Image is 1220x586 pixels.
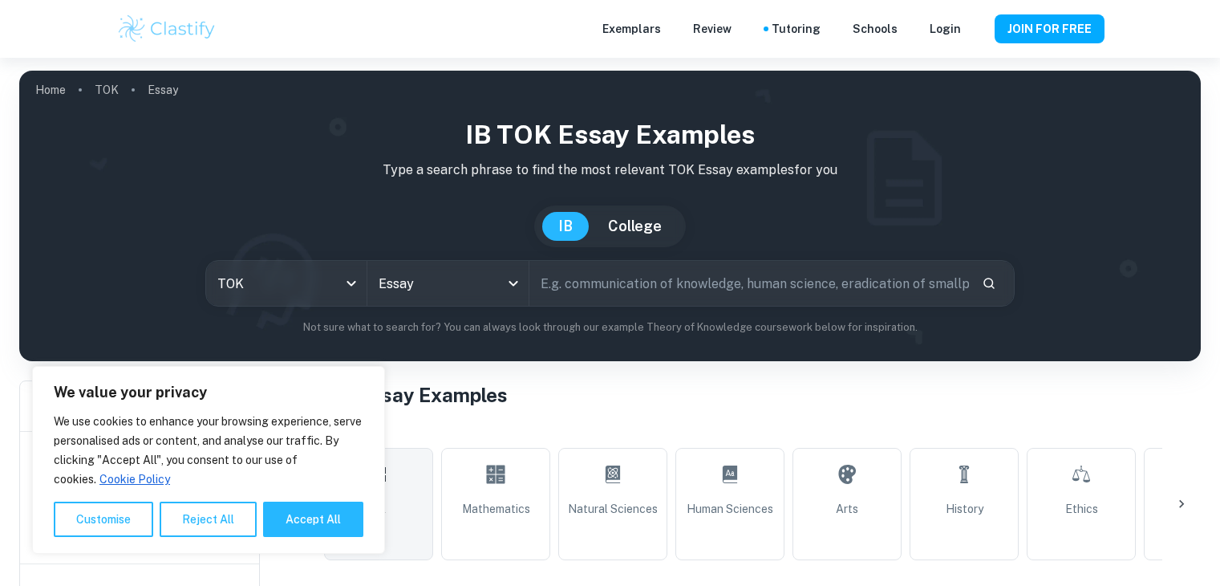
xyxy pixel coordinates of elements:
a: Home [35,79,66,101]
h1: IB TOK Essay examples [32,116,1188,154]
h1: All TOK Essay Examples [286,380,1201,409]
p: Essay [148,81,178,99]
span: History [946,500,983,518]
p: Exemplars [602,20,661,38]
img: profile cover [19,71,1201,361]
p: Not sure what to search for? You can always look through our example Theory of Knowledge coursewo... [32,319,1188,336]
button: Search [975,270,1003,297]
div: Essay [367,261,528,306]
input: E.g. communication of knowledge, human science, eradication of smallpox... [529,261,969,306]
span: Arts [836,500,858,518]
span: Natural Sciences [568,500,658,518]
div: TOK [206,261,367,306]
span: Ethics [1065,500,1098,518]
button: College [592,212,678,241]
button: Reject All [160,502,257,537]
button: IB [542,212,589,241]
p: Type a search phrase to find the most relevant TOK Essay examples for you [32,161,1188,180]
a: Schools [853,20,898,38]
div: We value your privacy [32,366,385,554]
p: We value your privacy [54,383,363,402]
a: Tutoring [772,20,821,38]
p: Review [693,20,732,38]
button: Customise [54,502,153,537]
a: Login [930,20,961,38]
h6: Topic [286,422,1201,442]
span: Human Sciences [687,500,773,518]
p: We use cookies to enhance your browsing experience, serve personalised ads or content, and analys... [54,412,363,489]
span: Mathematics [462,500,530,518]
button: Help and Feedback [974,25,982,33]
img: Clastify logo [116,13,218,45]
button: JOIN FOR FREE [995,14,1104,43]
a: Cookie Policy [99,472,171,486]
button: Accept All [263,502,363,537]
a: TOK [95,79,119,101]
